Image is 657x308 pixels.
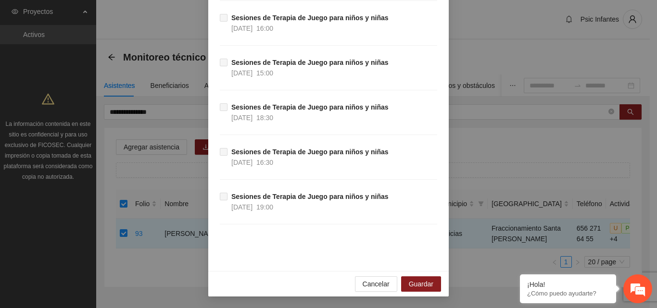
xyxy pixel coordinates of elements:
[231,114,253,122] span: [DATE]
[527,290,609,297] p: ¿Cómo puedo ayudarte?
[231,14,389,22] strong: Sesiones de Terapia de Juego para niños y niñas
[231,203,253,211] span: [DATE]
[231,59,389,66] strong: Sesiones de Terapia de Juego para niños y niñas
[231,25,253,32] span: [DATE]
[231,148,389,156] strong: Sesiones de Terapia de Juego para niños y niñas
[527,281,609,288] div: ¡Hola!
[158,5,181,28] div: Minimizar ventana de chat en vivo
[256,159,273,166] span: 16:30
[231,193,389,200] strong: Sesiones de Terapia de Juego para niños y niñas
[355,276,397,292] button: Cancelar
[401,276,441,292] button: Guardar
[256,203,273,211] span: 19:00
[256,25,273,32] span: 16:00
[231,159,253,166] span: [DATE]
[363,279,390,289] span: Cancelar
[5,206,183,239] textarea: Escriba su mensaje y pulse “Intro”
[50,49,162,62] div: Chatee con nosotros ahora
[409,279,433,289] span: Guardar
[231,103,389,111] strong: Sesiones de Terapia de Juego para niños y niñas
[231,69,253,77] span: [DATE]
[256,114,273,122] span: 18:30
[256,69,273,77] span: 15:00
[56,100,133,197] span: Estamos en línea.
